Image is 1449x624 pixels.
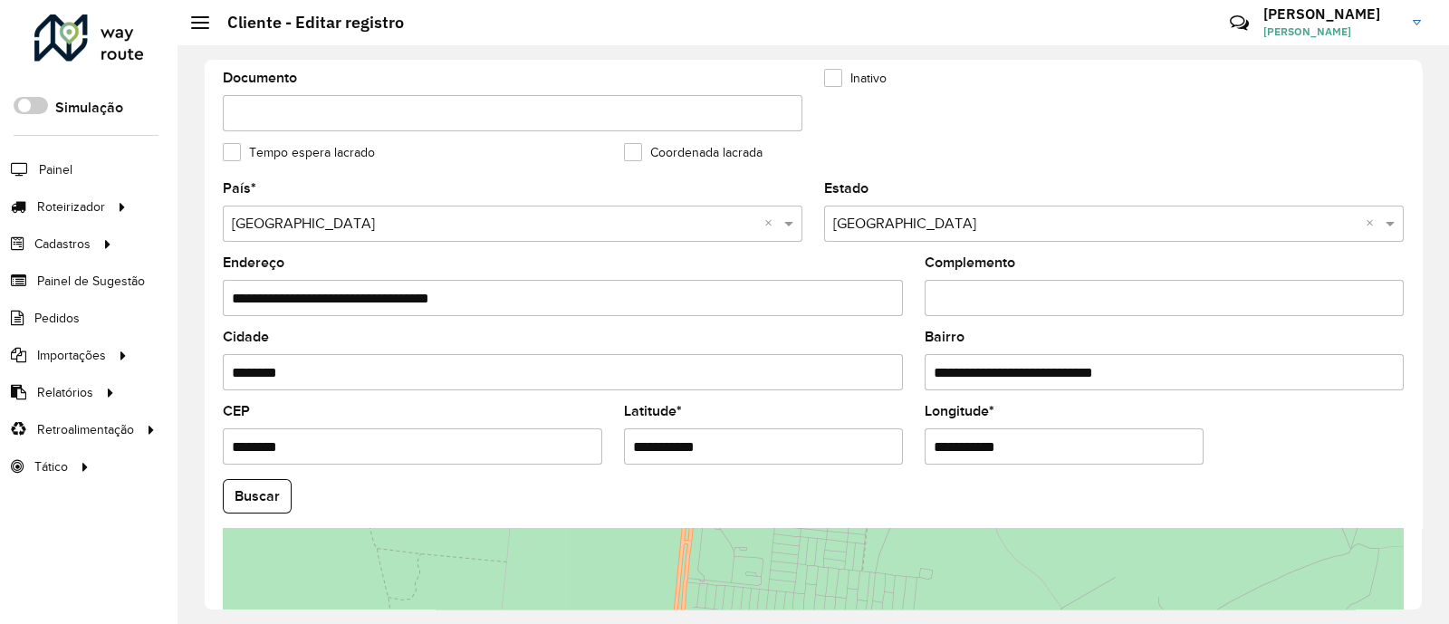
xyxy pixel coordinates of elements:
h3: [PERSON_NAME] [1263,5,1399,23]
label: País [223,178,256,199]
span: Relatórios [37,383,93,402]
label: Simulação [55,97,123,119]
span: [PERSON_NAME] [1263,24,1399,40]
button: Buscar [223,479,292,514]
label: Endereço [223,252,284,274]
span: Clear all [1366,213,1381,235]
label: CEP [223,400,250,422]
label: Estado [824,178,868,199]
label: Latitude [624,400,682,422]
span: Retroalimentação [37,420,134,439]
label: Bairro [925,326,964,348]
label: Cidade [223,326,269,348]
label: Tempo espera lacrado [223,143,375,162]
span: Roteirizador [37,197,105,216]
h2: Cliente - Editar registro [209,13,404,33]
label: Coordenada lacrada [624,143,763,162]
span: Tático [34,457,68,476]
span: Importações [37,346,106,365]
a: Contato Rápido [1220,4,1259,43]
label: Documento [223,67,297,89]
span: Pedidos [34,309,80,328]
label: Inativo [824,69,887,88]
label: Complemento [925,252,1015,274]
span: Clear all [764,213,780,235]
span: Painel de Sugestão [37,272,145,291]
span: Cadastros [34,235,91,254]
span: Painel [39,160,72,179]
label: Longitude [925,400,994,422]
